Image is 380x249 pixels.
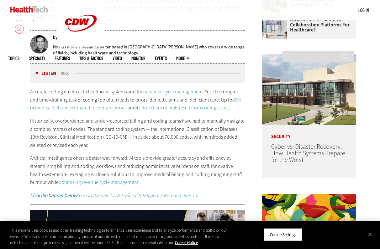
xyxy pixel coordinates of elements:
p: Accurate coding is critical to healthcare systems and their . Yet, the complex and time-draining ... [30,88,245,112]
a: 42% of claim denials result from coding issues [136,104,229,111]
span: More [176,56,189,61]
a: Events [155,56,167,61]
button: Cookie Settings [263,228,303,241]
span: Topics [8,56,19,61]
a: CDW [57,41,104,48]
a: Click the banner belowto read the new CDW Artificial Intelligence Research Report. [30,192,198,199]
div: User menu [358,7,369,14]
span: Specialty [29,56,45,61]
div: This website uses cookies and other tracking technologies to enhance user experience and to analy... [10,227,228,246]
img: xs-AI-q225-animated-desktop [30,210,245,247]
strong: Click the banner below [30,192,77,199]
p: Historically, overburdened and under-resourced billing and coding teams have had to manually navi... [30,117,245,149]
a: Features [55,56,70,61]
a: revenue cycle management [146,88,203,95]
em: to read the new CDW Artificial Intelligence Research Report. [30,192,198,199]
div: media player [30,64,245,83]
a: Log in [358,7,369,13]
div: duration [60,70,74,76]
p: Artificial intelligence offers a better way forward. AI tools provide greater accuracy and effici... [30,154,245,186]
img: University of Vermont Medical Center’s main campus [262,54,356,125]
a: optimizing revenue cycle management [59,179,139,185]
a: MonITor [131,56,145,61]
button: Close [363,227,377,241]
a: Cyber vs. Disaster Recovery: How Health Systems Prepare for the Worst [271,142,345,164]
button: Listen [36,71,56,76]
p: Security [262,125,356,139]
a: Video [113,56,122,61]
a: More information about your privacy [175,240,198,245]
img: Home [10,6,48,13]
a: Tips & Tactics [79,56,103,61]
